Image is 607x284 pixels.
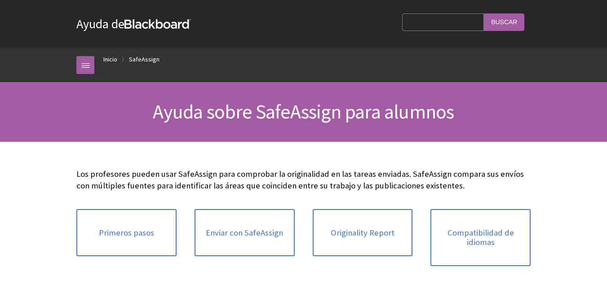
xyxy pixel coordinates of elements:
a: Ayuda deBlackboard [76,16,191,32]
a: Originality Report [313,209,413,257]
a: Inicio [103,54,117,65]
input: Buscar [484,13,524,31]
a: Compatibilidad de idiomas [430,209,531,266]
a: Enviar con SafeAssign [195,209,295,257]
a: Primeros pasos [76,209,177,257]
strong: Blackboard [124,19,191,29]
span: Ayuda sobre SafeAssign para alumnos [153,99,454,124]
p: Los profesores pueden usar SafeAssign para comprobar la originalidad en las tareas enviadas. Safe... [76,168,531,192]
a: SafeAssign [129,54,160,65]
